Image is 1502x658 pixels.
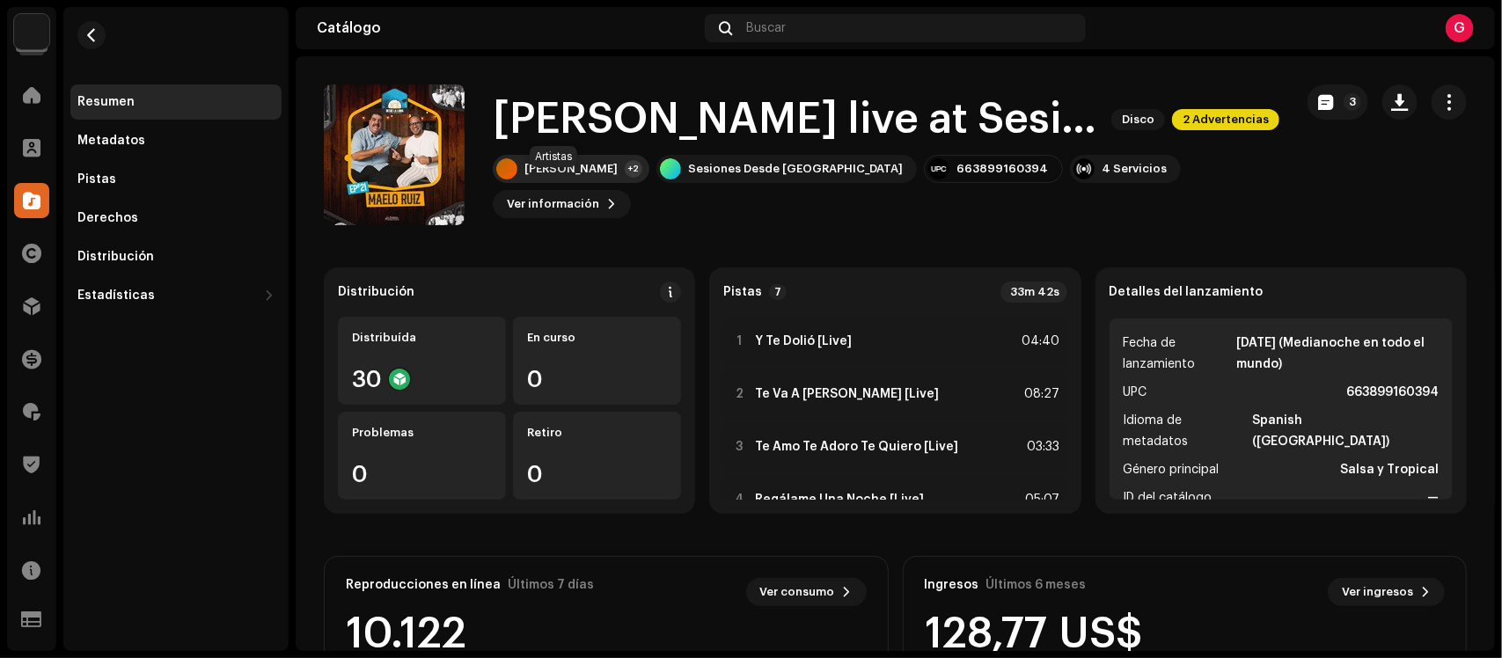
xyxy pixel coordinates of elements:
div: Últimos 6 meses [986,578,1087,592]
div: Últimos 7 días [508,578,594,592]
strong: Pistas [723,285,762,299]
strong: Salsa y Tropical [1340,459,1439,480]
re-m-nav-item: Metadatos [70,123,282,158]
div: 03:33 [1022,436,1060,457]
re-m-nav-item: Derechos [70,201,282,236]
p-badge: 3 [1344,93,1361,111]
re-m-nav-dropdown: Estadísticas [70,278,282,313]
strong: Te Va A [PERSON_NAME] [Live] [755,387,939,401]
div: Retiro [527,426,667,440]
span: Fecha de lanzamiento [1124,333,1234,375]
div: 04:40 [1022,331,1060,352]
span: Ver consumo [760,574,835,610]
span: Ver información [507,186,599,222]
div: Resumen [77,95,135,109]
button: 3 [1308,84,1368,120]
div: 08:27 [1022,384,1060,405]
span: Buscar [746,21,786,35]
strong: 663899160394 [1346,382,1439,403]
div: Metadatos [77,134,145,148]
div: Problemas [352,426,492,440]
button: Ver ingresos [1328,578,1445,606]
div: 05:07 [1022,489,1060,510]
re-m-nav-item: Distribución [70,239,282,274]
img: a6437e74-8c8e-4f74-a1ce-131745af0155 [14,14,49,49]
span: Idioma de metadatos [1124,410,1249,452]
div: Distribución [338,285,414,299]
re-m-nav-item: Pistas [70,162,282,197]
div: G [1446,14,1474,42]
strong: — [1427,487,1439,508]
span: Género principal [1124,459,1220,480]
div: Ingresos [925,578,979,592]
strong: Regálame Una Noche [Live] [755,493,924,507]
h1: [PERSON_NAME] live at Sesiones Desde [GEOGRAPHIC_DATA] [Live] [493,91,1097,148]
div: Distribución [77,250,154,264]
div: 4 Servicios [1102,162,1167,176]
div: Distribuída [352,331,492,345]
span: UPC [1124,382,1147,403]
strong: [DATE] (Medianoche en todo el mundo) [1236,333,1439,375]
div: 33m 42s [1000,281,1067,303]
span: Ver ingresos [1342,574,1413,610]
span: ID del catálogo [1124,487,1213,508]
div: 663899160394 [956,162,1048,176]
div: Catálogo [317,21,698,35]
div: Sesiones Desde [GEOGRAPHIC_DATA] [688,162,903,176]
span: Disco [1111,109,1165,130]
strong: Y Te Dolió [Live] [755,334,852,348]
re-m-nav-item: Resumen [70,84,282,120]
div: Reproducciones en línea [346,578,501,592]
div: +2 [625,160,642,178]
div: Derechos [77,211,138,225]
strong: Te Amo Te Adoro Te Quiero [Live] [755,440,958,454]
p-badge: 7 [769,284,787,300]
div: En curso [527,331,667,345]
strong: Spanish ([GEOGRAPHIC_DATA]) [1252,410,1439,452]
div: Pistas [77,172,116,186]
button: Ver consumo [746,578,867,606]
div: Estadísticas [77,289,155,303]
strong: Detalles del lanzamiento [1110,285,1264,299]
span: 2 Advertencias [1172,109,1279,130]
button: Ver información [493,190,631,218]
div: [PERSON_NAME] [524,162,618,176]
